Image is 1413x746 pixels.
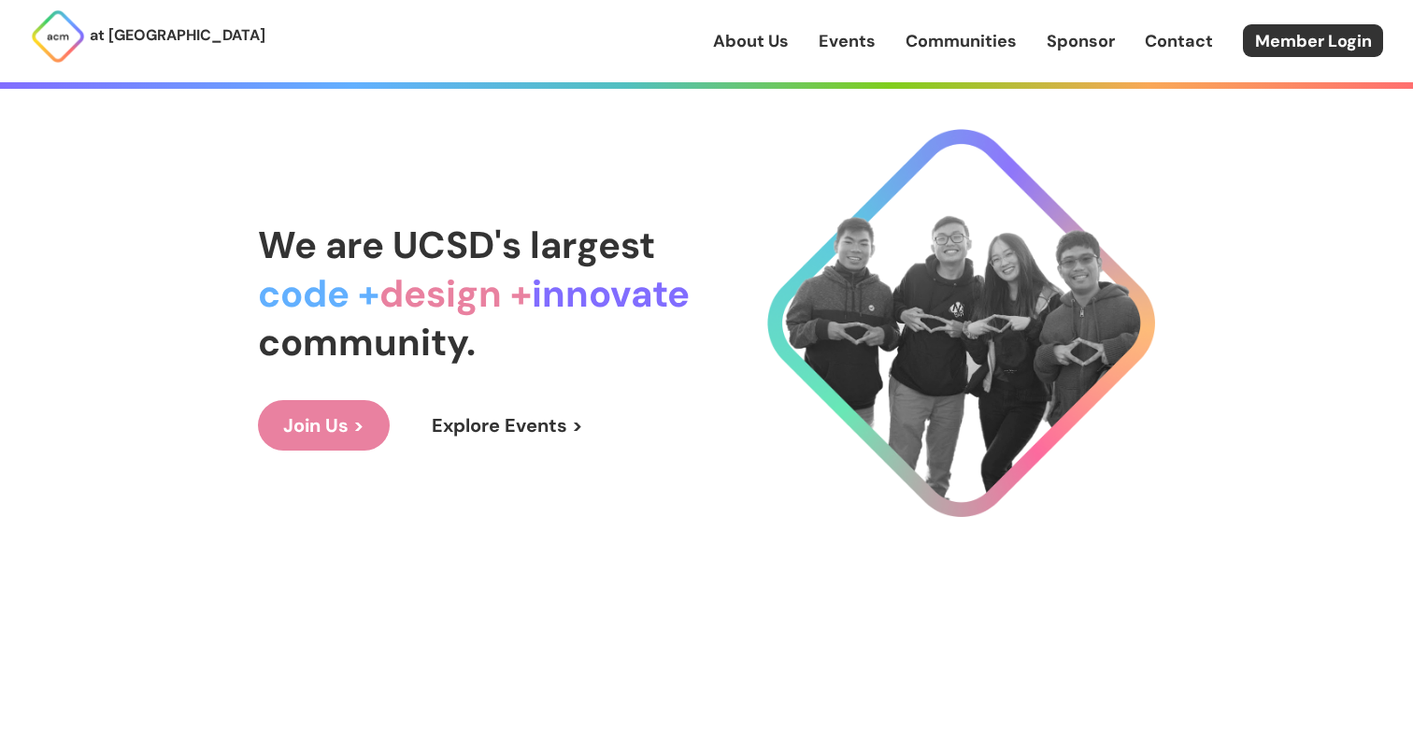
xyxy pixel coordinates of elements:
[532,269,690,318] span: innovate
[906,29,1017,53] a: Communities
[258,318,476,366] span: community.
[258,221,655,269] span: We are UCSD's largest
[379,269,532,318] span: design +
[1243,24,1383,57] a: Member Login
[1145,29,1213,53] a: Contact
[30,8,86,65] img: ACM Logo
[90,23,265,48] p: at [GEOGRAPHIC_DATA]
[1047,29,1115,53] a: Sponsor
[713,29,789,53] a: About Us
[407,400,608,451] a: Explore Events >
[258,269,379,318] span: code +
[258,400,390,451] a: Join Us >
[767,129,1155,517] img: Cool Logo
[819,29,876,53] a: Events
[30,8,265,65] a: at [GEOGRAPHIC_DATA]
